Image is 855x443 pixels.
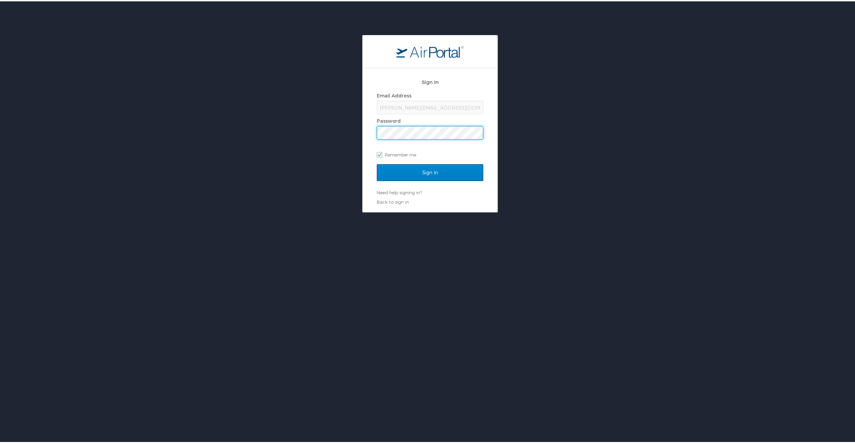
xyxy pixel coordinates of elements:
[377,148,483,158] label: Remember me
[377,188,422,194] a: Need help signing in?
[377,163,483,180] input: Sign In
[377,117,401,122] label: Password
[377,198,409,203] a: Back to sign in
[377,91,411,97] label: Email Address
[377,77,483,85] h2: Sign In
[396,44,464,56] img: logo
